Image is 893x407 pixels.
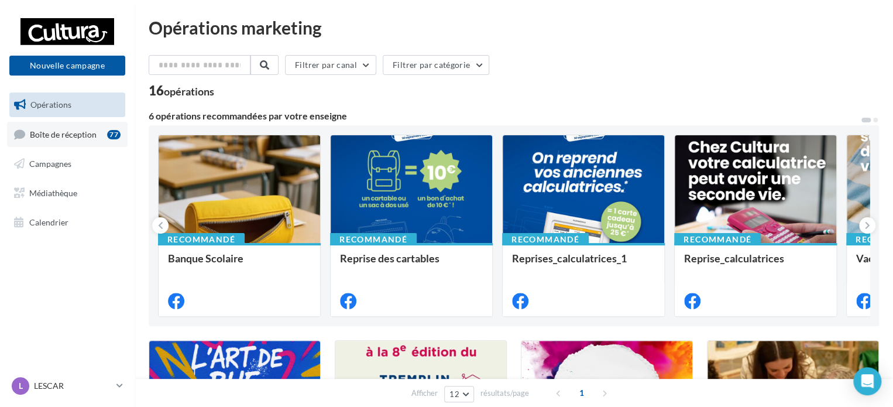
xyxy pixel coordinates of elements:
[9,56,125,76] button: Nouvelle campagne
[107,130,121,139] div: 77
[7,210,128,235] a: Calendrier
[149,111,860,121] div: 6 opérations recommandées par votre enseigne
[480,388,529,399] span: résultats/page
[149,84,214,97] div: 16
[158,233,245,246] div: Recommandé
[29,159,71,169] span: Campagnes
[168,252,243,265] span: Banque Scolaire
[512,252,627,265] span: Reprises_calculatrices_1
[674,233,761,246] div: Recommandé
[30,129,97,139] span: Boîte de réception
[7,93,128,117] a: Opérations
[502,233,589,246] div: Recommandé
[449,389,459,399] span: 12
[149,19,879,36] div: Opérations marketing
[572,384,591,402] span: 1
[34,380,112,392] p: LESCAR
[164,86,214,97] div: opérations
[7,152,128,176] a: Campagnes
[9,375,125,397] a: L LESCAR
[30,100,71,110] span: Opérations
[285,55,376,75] button: Filtrer par canal
[383,55,489,75] button: Filtrer par catégorie
[684,252,784,265] span: Reprise_calculatrices
[411,388,438,399] span: Afficher
[444,386,474,402] button: 12
[29,217,68,227] span: Calendrier
[29,188,77,198] span: Médiathèque
[330,233,417,246] div: Recommandé
[340,252,439,265] span: Reprise des cartables
[7,122,128,147] a: Boîte de réception77
[19,380,23,392] span: L
[7,181,128,206] a: Médiathèque
[853,367,881,395] div: Open Intercom Messenger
